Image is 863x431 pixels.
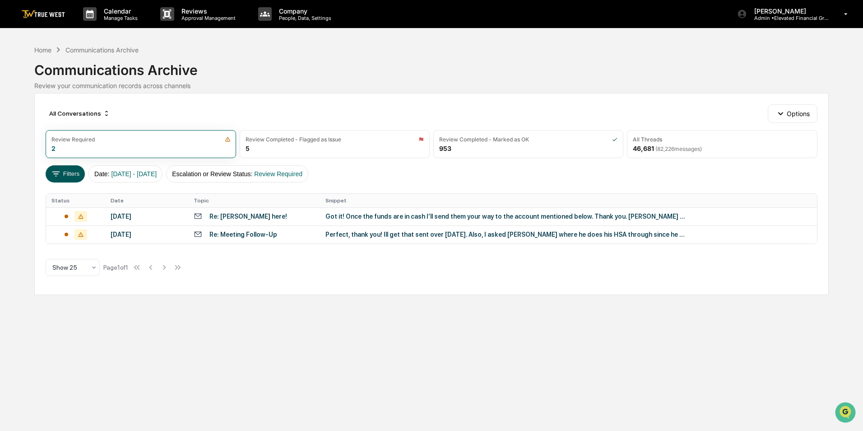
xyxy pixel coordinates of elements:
[768,104,817,122] button: Options
[9,115,16,122] div: 🖐️
[64,153,109,160] a: Powered byPylon
[105,194,188,207] th: Date
[74,114,112,123] span: Attestations
[31,69,148,78] div: Start new chat
[34,46,51,54] div: Home
[439,145,451,152] div: 953
[65,115,73,122] div: 🗄️
[18,114,58,123] span: Preclearance
[46,106,114,121] div: All Conversations
[320,194,817,207] th: Snippet
[9,19,164,33] p: How can we help?
[111,231,183,238] div: [DATE]
[166,165,308,183] button: Escalation or Review Status:Review Required
[97,15,142,21] p: Manage Tasks
[612,136,617,142] img: icon
[633,145,702,152] div: 46,681
[51,145,56,152] div: 2
[31,78,114,85] div: We're available if you need us!
[209,213,287,220] div: Re: [PERSON_NAME] here!
[34,82,828,89] div: Review your communication records across channels
[747,15,831,21] p: Admin • Elevated Financial Group
[88,165,162,183] button: Date:[DATE] - [DATE]
[225,136,231,142] img: icon
[834,401,858,426] iframe: Open customer support
[22,10,65,19] img: logo
[65,46,139,54] div: Communications Archive
[9,69,25,85] img: 1746055101610-c473b297-6a78-478c-a979-82029cc54cd1
[18,131,57,140] span: Data Lookup
[633,136,662,143] div: All Threads
[153,72,164,83] button: Start new chat
[9,132,16,139] div: 🔎
[111,170,157,178] span: [DATE] - [DATE]
[272,7,336,15] p: Company
[174,7,240,15] p: Reviews
[90,153,109,160] span: Pylon
[747,7,831,15] p: [PERSON_NAME]
[209,231,277,238] div: Re: Meeting Follow-Up
[254,170,302,178] span: Review Required
[62,110,116,126] a: 🗄️Attestations
[97,7,142,15] p: Calendar
[34,55,828,78] div: Communications Archive
[246,136,341,143] div: Review Completed - Flagged as Issue
[5,110,62,126] a: 🖐️Preclearance
[103,264,128,271] div: Page 1 of 1
[655,145,702,152] span: ( 82,226 messages)
[246,145,250,152] div: 5
[272,15,336,21] p: People, Data, Settings
[46,165,85,183] button: Filters
[418,136,424,142] img: icon
[5,127,60,144] a: 🔎Data Lookup
[111,213,183,220] div: [DATE]
[439,136,529,143] div: Review Completed - Marked as OK
[51,136,95,143] div: Review Required
[188,194,320,207] th: Topic
[325,231,687,238] div: Perfect, thank you! Ill get that sent over [DATE]. Also, I asked [PERSON_NAME] where he does his ...
[325,213,687,220] div: Got it! Once the funds are in cash I’ll send them your way to the account mentioned below. Thank ...
[174,15,240,21] p: Approval Management
[46,194,105,207] th: Status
